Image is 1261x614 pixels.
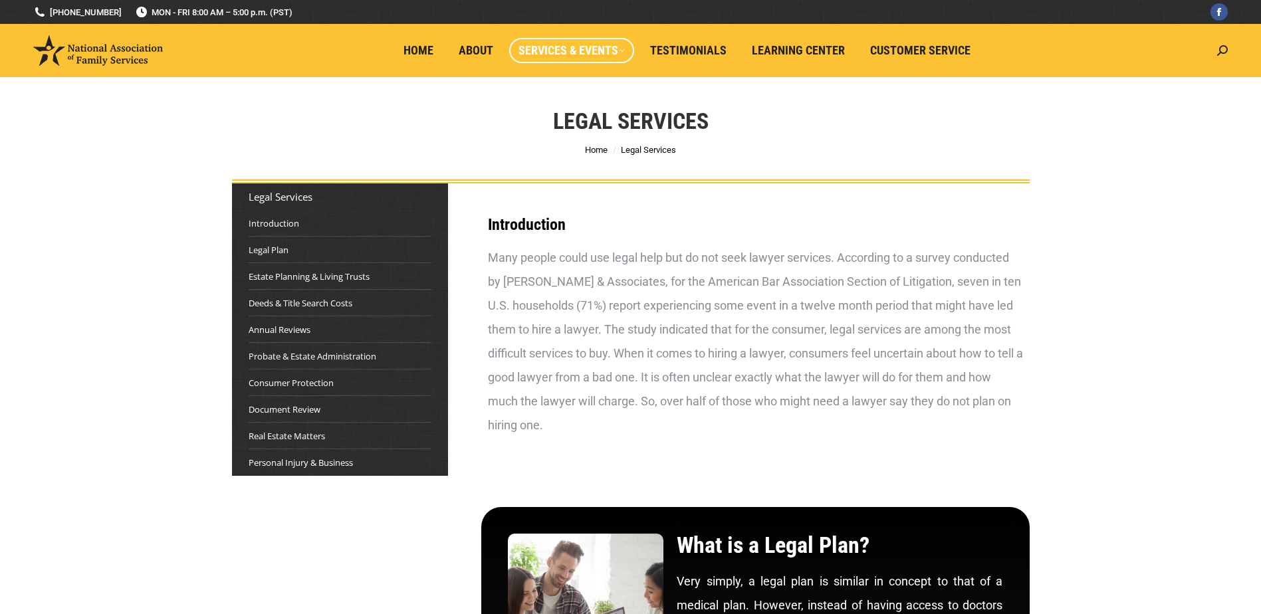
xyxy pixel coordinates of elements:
a: Introduction [249,217,299,230]
a: Facebook page opens in new window [1210,3,1228,21]
a: About [449,38,503,63]
a: Consumer Protection [249,376,334,389]
a: Customer Service [861,38,980,63]
div: Legal Services [249,190,431,203]
a: Real Estate Matters [249,429,325,443]
span: Testimonials [650,43,727,58]
a: Home [585,145,608,155]
a: Personal Injury & Business [249,456,353,469]
span: About [459,43,493,58]
a: Estate Planning & Living Trusts [249,270,370,283]
a: Annual Reviews [249,323,310,336]
span: Customer Service [870,43,971,58]
a: [PHONE_NUMBER] [33,6,122,19]
a: Legal Plan [249,243,288,256]
h2: What is a Legal Plan? [677,534,1002,556]
a: Home [394,38,443,63]
span: MON - FRI 8:00 AM – 5:00 p.m. (PST) [135,6,292,19]
a: Document Review [249,403,320,416]
a: Learning Center [743,38,854,63]
a: Probate & Estate Administration [249,350,376,363]
span: Learning Center [752,43,845,58]
h3: Introduction [488,217,1023,233]
div: Many people could use legal help but do not seek lawyer services. According to a survey conducted... [488,246,1023,437]
img: National Association of Family Services [33,35,163,66]
span: Home [403,43,433,58]
h1: Legal Services [553,106,709,136]
a: Deeds & Title Search Costs [249,296,352,310]
span: Legal Services [621,145,676,155]
a: Testimonials [641,38,736,63]
span: Services & Events [518,43,625,58]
